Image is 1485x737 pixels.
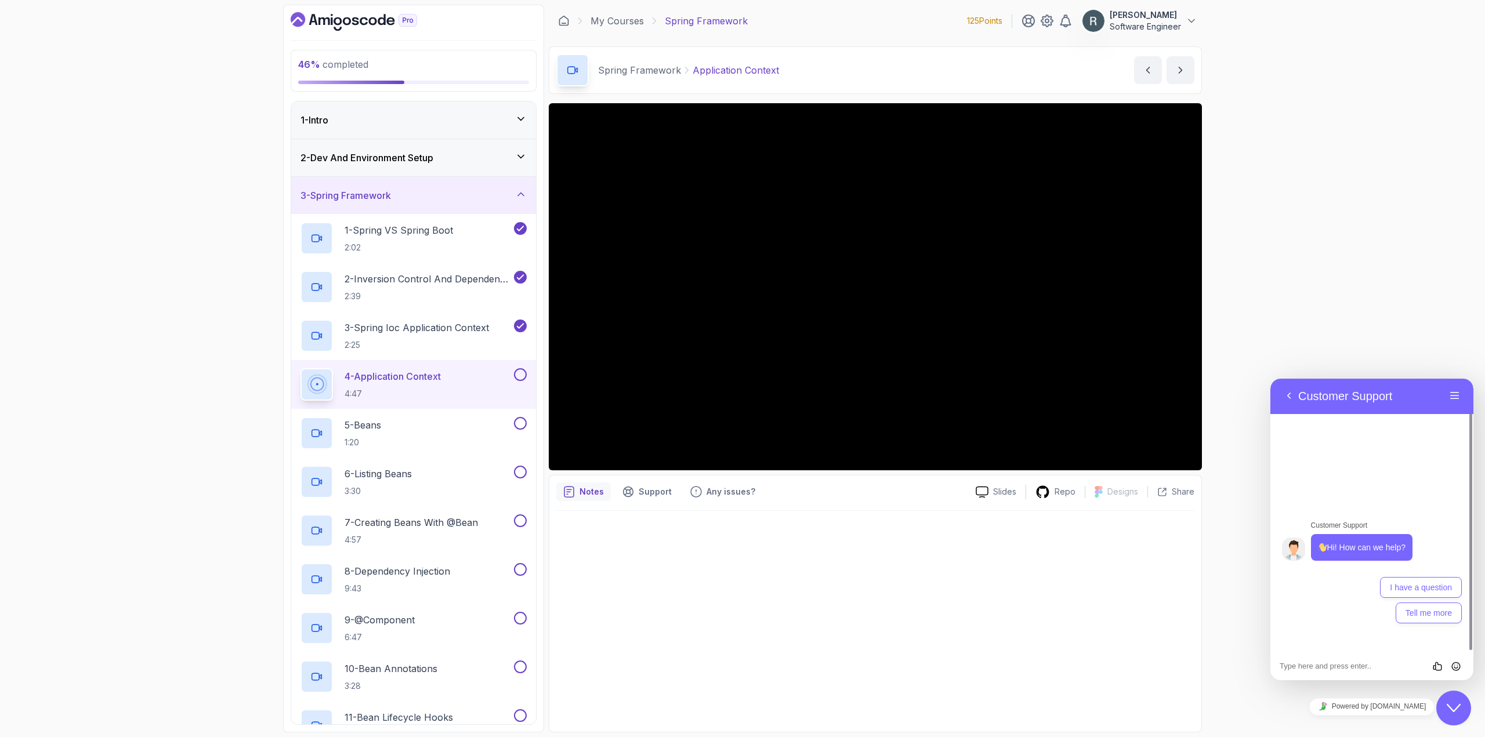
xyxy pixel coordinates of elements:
[665,14,748,28] p: Spring Framework
[345,662,437,676] p: 10 - Bean Annotations
[345,583,450,594] p: 9:43
[291,177,536,214] button: 3-Spring Framework
[1026,485,1085,499] a: Repo
[300,320,527,352] button: 3-Spring Ioc Application Context2:25
[345,437,381,448] p: 1:20
[345,369,441,383] p: 4 - Application Context
[345,564,450,578] p: 8 - Dependency Injection
[300,660,527,693] button: 10-Bean Annotations3:28
[1107,486,1138,498] p: Designs
[300,417,527,449] button: 5-Beans1:20
[1082,9,1197,32] button: user profile image[PERSON_NAME]Software Engineer
[345,515,478,529] p: 7 - Creating Beans With @Bean
[556,482,611,501] button: notes button
[300,612,527,644] button: 9-@Component6:47
[967,15,1002,27] p: 125 Points
[1167,56,1194,84] button: next content
[598,63,681,77] p: Spring Framework
[345,613,415,627] p: 9 - @Component
[558,15,570,27] a: Dashboard
[300,466,527,498] button: 6-Listing Beans3:30
[291,12,444,31] a: Dashboard
[345,242,453,253] p: 2:02
[1436,691,1473,725] iframe: chat widget
[345,388,441,400] p: 4:47
[298,59,368,70] span: completed
[345,272,512,286] p: 2 - Inversion Control And Dependency Injection
[345,485,412,497] p: 3:30
[300,151,433,165] h3: 2 - Dev And Environment Setup
[300,368,527,401] button: 4-Application Context4:47
[300,222,527,255] button: 1-Spring VS Spring Boot2:02
[591,14,644,28] a: My Courses
[993,486,1016,498] p: Slides
[345,223,453,237] p: 1 - Spring VS Spring Boot
[966,486,1026,498] a: Slides
[345,321,489,335] p: 3 - Spring Ioc Application Context
[345,291,512,302] p: 2:39
[693,63,779,77] p: Application Context
[1270,379,1473,680] iframe: chat widget
[549,103,1202,470] iframe: 4 - Application Context
[1110,21,1181,32] p: Software Engineer
[300,514,527,547] button: 7-Creating Beans With @Bean4:57
[345,710,453,724] p: 11 - Bean Lifecycle Hooks
[639,486,672,498] p: Support
[707,486,755,498] p: Any issues?
[579,486,604,498] p: Notes
[300,271,527,303] button: 2-Inversion Control And Dependency Injection2:39
[1134,56,1162,84] button: previous content
[345,467,412,481] p: 6 - Listing Beans
[1147,486,1194,498] button: Share
[300,563,527,596] button: 8-Dependency Injection9:43
[1082,10,1104,32] img: user profile image
[345,680,437,692] p: 3:28
[1055,486,1075,498] p: Repo
[615,482,679,501] button: Support button
[298,59,320,70] span: 46 %
[683,482,762,501] button: Feedback button
[300,113,328,127] h3: 1 - Intro
[345,534,478,546] p: 4:57
[345,418,381,432] p: 5 - Beans
[291,139,536,176] button: 2-Dev And Environment Setup
[300,188,391,202] h3: 3 - Spring Framework
[1110,9,1181,21] p: [PERSON_NAME]
[1270,694,1473,720] iframe: chat widget
[345,339,489,351] p: 2:25
[345,631,415,643] p: 6:47
[1172,486,1194,498] p: Share
[291,101,536,139] button: 1-Intro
